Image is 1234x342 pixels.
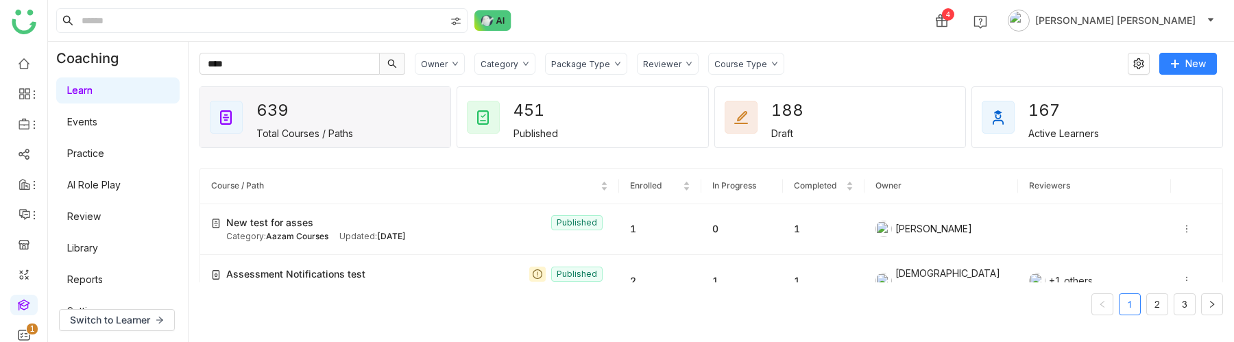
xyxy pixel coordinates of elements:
[783,255,864,308] td: 1
[475,109,492,125] img: published_courses.svg
[29,322,35,336] p: 1
[1174,294,1195,315] a: 3
[1028,96,1078,125] div: 167
[226,215,313,230] span: New test for asses
[771,127,793,139] div: Draft
[67,305,104,317] a: Settings
[226,267,365,282] span: Assessment Notifications test
[733,109,749,125] img: draft_courses.svg
[513,96,563,125] div: 451
[1035,13,1196,28] span: [PERSON_NAME] [PERSON_NAME]
[1159,53,1217,75] button: New
[339,230,406,243] div: Updated:
[211,270,221,280] img: create-new-course.svg
[714,59,767,69] div: Course Type
[481,59,518,69] div: Category
[67,210,101,222] a: Review
[513,127,558,139] div: Published
[211,219,221,228] img: create-new-course.svg
[1174,293,1196,315] li: 3
[67,273,103,285] a: Reports
[1120,294,1140,315] a: 1
[973,15,987,29] img: help.svg
[551,215,603,230] nz-tag: Published
[1028,127,1099,139] div: Active Learners
[1029,180,1070,191] span: Reviewers
[551,59,610,69] div: Package Type
[701,255,783,308] td: 1
[474,10,511,31] img: ask-buddy-normal.svg
[1029,273,1161,289] div: +1 others
[27,323,38,334] nz-badge-sup: 1
[875,221,1007,237] div: [PERSON_NAME]
[218,109,234,125] img: total_courses.svg
[875,221,892,237] img: 684a9b6bde261c4b36a3d2e3
[211,180,264,191] span: Course / Path
[1029,273,1045,289] img: 684a9ad2de261c4b36a3cd74
[990,109,1006,125] img: active_learners.svg
[421,59,448,69] div: Owner
[70,313,150,328] span: Switch to Learner
[450,16,461,27] img: search-type.svg
[630,180,662,191] span: Enrolled
[551,267,603,282] nz-tag: Published
[875,266,1007,296] div: [DEMOGRAPHIC_DATA][PERSON_NAME]
[226,282,396,295] div: Category:
[256,127,353,139] div: Total Courses / Paths
[1201,293,1223,315] button: Next Page
[1008,10,1030,32] img: avatar
[794,180,836,191] span: Completed
[942,8,954,21] div: 4
[67,147,104,159] a: Practice
[875,273,892,289] img: 684a9b06de261c4b36a3cf65
[712,180,756,191] span: In Progress
[875,180,902,191] span: Owner
[67,84,93,96] a: Learn
[1147,294,1168,315] a: 2
[619,204,701,255] td: 1
[783,204,864,255] td: 1
[377,231,406,241] span: [DATE]
[256,96,306,125] div: 639
[1005,10,1218,32] button: [PERSON_NAME] [PERSON_NAME]
[771,96,821,125] div: 188
[226,230,328,243] div: Category:
[407,282,474,295] div: Updated:
[1119,293,1141,315] li: 1
[67,116,97,127] a: Events
[67,242,98,254] a: Library
[1091,293,1113,315] button: Previous Page
[59,309,175,331] button: Switch to Learner
[1146,293,1168,315] li: 2
[1185,56,1206,71] span: New
[12,10,36,34] img: logo
[48,42,139,75] div: Coaching
[643,59,681,69] div: Reviewer
[619,255,701,308] td: 2
[67,179,121,191] a: AI Role Play
[701,204,783,255] td: 0
[266,231,328,241] span: Aazam Courses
